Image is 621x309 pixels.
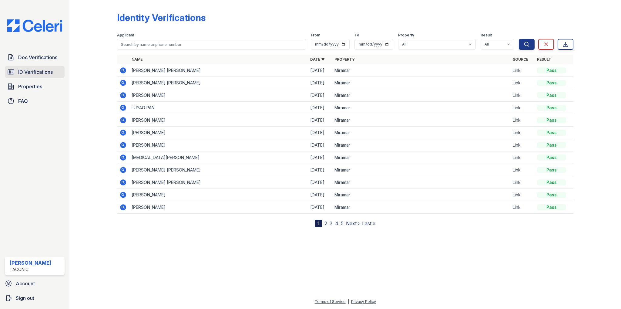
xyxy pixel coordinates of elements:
a: 2 [324,220,327,226]
td: [PERSON_NAME] [129,139,307,151]
td: Miramar [332,102,510,114]
td: Miramar [332,151,510,164]
td: [DATE] [308,164,332,176]
div: Pass [537,142,566,148]
td: [DATE] [308,151,332,164]
a: Result [537,57,551,62]
td: Miramar [332,164,510,176]
td: [DATE] [308,114,332,127]
td: Link [510,89,535,102]
div: Identity Verifications [117,12,206,23]
span: Sign out [16,294,34,302]
td: Link [510,139,535,151]
label: Result [481,33,492,38]
td: Miramar [332,189,510,201]
td: [PERSON_NAME] [129,89,307,102]
div: Pass [537,92,566,98]
td: Miramar [332,89,510,102]
td: [PERSON_NAME] [PERSON_NAME] [129,164,307,176]
td: [PERSON_NAME] [129,189,307,201]
td: [DATE] [308,176,332,189]
td: [DATE] [308,201,332,214]
td: [DATE] [308,189,332,201]
div: Pass [537,179,566,185]
td: Link [510,189,535,201]
div: Pass [537,130,566,136]
a: Source [513,57,528,62]
td: Miramar [332,201,510,214]
a: Sign out [2,292,67,304]
td: Miramar [332,114,510,127]
td: Miramar [332,64,510,77]
a: Next › [346,220,360,226]
input: Search by name or phone number [117,39,306,50]
td: Miramar [332,139,510,151]
span: FAQ [18,97,28,105]
td: [MEDICAL_DATA][PERSON_NAME] [129,151,307,164]
a: Doc Verifications [5,51,65,63]
td: Miramar [332,176,510,189]
a: Terms of Service [315,299,346,304]
td: [PERSON_NAME] [129,201,307,214]
td: Link [510,77,535,89]
td: [PERSON_NAME] [PERSON_NAME] [129,64,307,77]
div: Pass [537,167,566,173]
span: Doc Verifications [18,54,57,61]
span: Properties [18,83,42,90]
label: From [311,33,320,38]
div: 1 [315,220,322,227]
td: Link [510,102,535,114]
div: Pass [537,154,566,161]
div: Pass [537,80,566,86]
td: Link [510,127,535,139]
td: Link [510,64,535,77]
div: Pass [537,204,566,210]
a: Date ▼ [310,57,325,62]
td: [DATE] [308,127,332,139]
td: [PERSON_NAME] [PERSON_NAME] [129,77,307,89]
label: Property [398,33,414,38]
td: Link [510,201,535,214]
td: Link [510,176,535,189]
td: Link [510,114,535,127]
td: [DATE] [308,89,332,102]
td: [PERSON_NAME] [PERSON_NAME] [129,176,307,189]
div: Pass [537,192,566,198]
td: LUYAO PAN [129,102,307,114]
a: 5 [341,220,344,226]
td: [DATE] [308,139,332,151]
label: To [354,33,359,38]
a: 3 [330,220,333,226]
div: Taconic [10,267,51,273]
a: Properties [5,80,65,93]
td: Link [510,164,535,176]
a: Account [2,277,67,290]
div: Pass [537,105,566,111]
td: [DATE] [308,102,332,114]
td: Miramar [332,77,510,89]
td: [DATE] [308,64,332,77]
a: FAQ [5,95,65,107]
td: [PERSON_NAME] [129,114,307,127]
img: CE_Logo_Blue-a8612792a0a2168367f1c8372b55b34899dd931a85d93a1a3d3e32e68fde9ad4.png [2,19,67,32]
div: Pass [537,67,566,73]
a: Privacy Policy [351,299,376,304]
label: Applicant [117,33,134,38]
span: Account [16,280,35,287]
a: Property [334,57,355,62]
a: ID Verifications [5,66,65,78]
div: | [348,299,349,304]
td: [PERSON_NAME] [129,127,307,139]
a: Last » [362,220,375,226]
div: [PERSON_NAME] [10,259,51,267]
a: Name [132,57,143,62]
td: Link [510,151,535,164]
span: ID Verifications [18,68,53,76]
td: [DATE] [308,77,332,89]
div: Pass [537,117,566,123]
a: 4 [335,220,338,226]
td: Miramar [332,127,510,139]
